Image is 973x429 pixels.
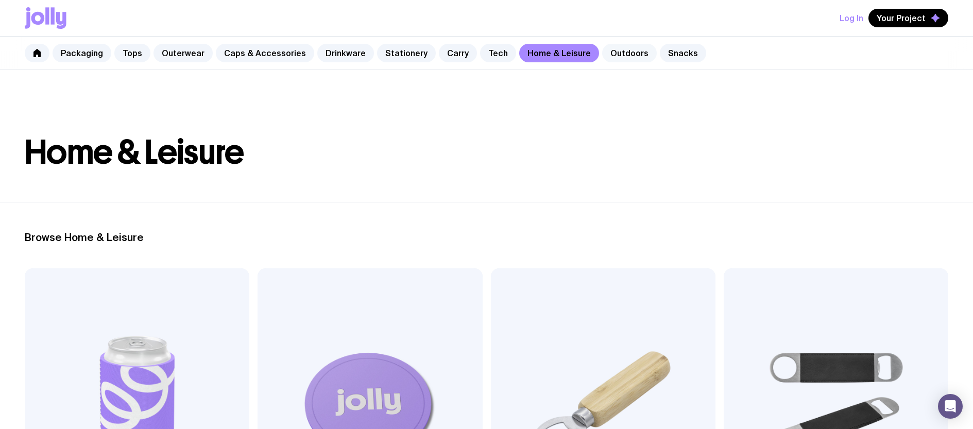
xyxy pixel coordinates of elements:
span: Your Project [877,13,926,23]
button: Your Project [868,9,948,27]
h1: Home & Leisure [25,136,948,169]
a: Caps & Accessories [216,44,314,62]
button: Log In [840,9,863,27]
a: Drinkware [317,44,374,62]
h2: Browse Home & Leisure [25,231,948,244]
a: Carry [439,44,477,62]
a: Tops [114,44,150,62]
a: Home & Leisure [519,44,599,62]
a: Outerwear [153,44,213,62]
a: Snacks [660,44,706,62]
a: Tech [480,44,516,62]
a: Outdoors [602,44,657,62]
div: Open Intercom Messenger [938,394,963,419]
a: Packaging [53,44,111,62]
a: Stationery [377,44,436,62]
